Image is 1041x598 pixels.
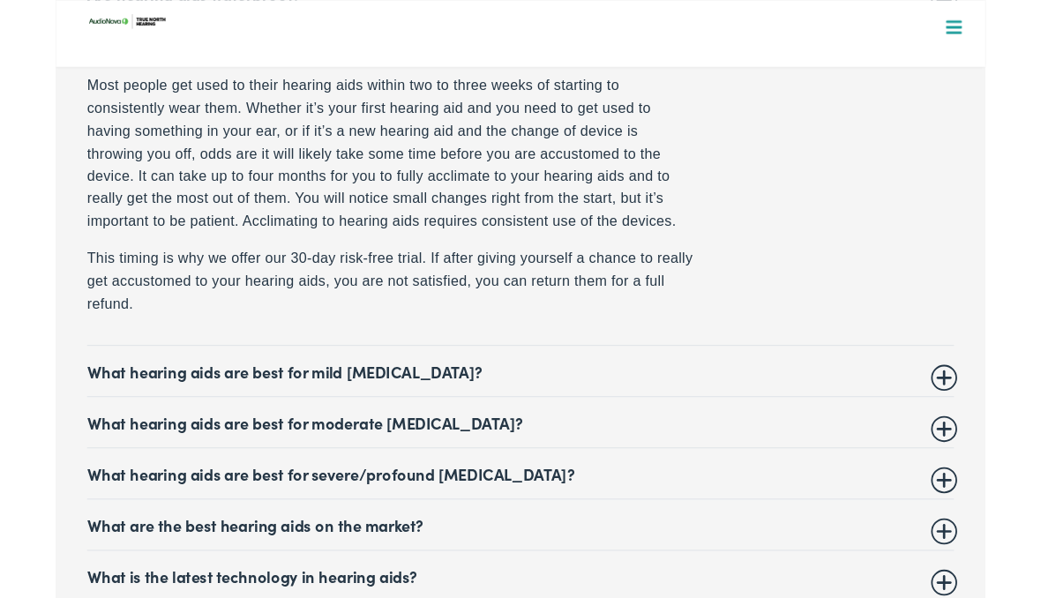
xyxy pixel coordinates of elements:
summary: What hearing aids are best for severe/profound [MEDICAL_DATA]? [35,520,1006,541]
summary: What are the best hearing aids on the market? [35,577,1006,598]
a: What We Offer [34,71,1021,125]
summary: What hearing aids are best for moderate [MEDICAL_DATA]? [35,462,1006,483]
p: This timing is why we offer our 30-day risk-free trial. If after giving yourself a chance to real... [35,277,715,353]
p: Most people get used to their hearing aids within two to three weeks of starting to consistently ... [35,83,715,261]
summary: What hearing aids are best for mild [MEDICAL_DATA]? [35,405,1006,426]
